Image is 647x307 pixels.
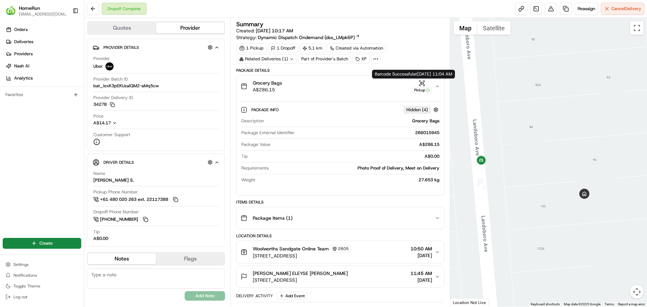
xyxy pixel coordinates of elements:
[3,36,84,47] a: Deliveries
[601,3,644,15] button: CancelDelivery
[14,27,28,33] span: Orders
[13,294,27,300] span: Log out
[630,21,644,35] button: Toggle fullscreen view
[88,253,156,264] button: Notes
[3,89,81,100] div: Favorites
[93,157,219,168] button: Driver Details
[241,177,255,183] span: Weight
[3,238,81,249] button: Create
[3,49,84,59] a: Providers
[93,132,130,138] span: Customer Support
[103,160,134,165] span: Driver Details
[13,273,37,278] span: Notifications
[410,252,432,259] span: [DATE]
[156,23,224,33] button: Provider
[14,51,33,57] span: Providers
[575,3,598,15] button: Reassign
[253,252,351,259] span: [STREET_ADDRESS]
[452,298,474,307] img: Google
[253,80,282,86] span: Grocery Bags
[3,260,81,269] button: Settings
[271,165,439,171] div: Photo Proof of Delivery, Meet on Delivery
[450,298,489,307] div: Location Not Live
[93,216,149,223] a: [PHONE_NUMBER]
[105,62,114,70] img: uber-new-logo.jpeg
[352,54,370,64] div: XP
[64,98,108,104] span: API Documentation
[23,64,111,71] div: Start new chat
[14,75,33,81] span: Analytics
[241,142,270,148] span: Package Value
[39,240,53,246] span: Create
[236,27,293,34] span: Created:
[93,189,138,195] span: Pickup Phone Number
[251,107,280,113] span: Package Info
[236,293,273,299] div: Delivery Activity
[236,43,267,53] div: 1 Pickup
[13,262,29,267] span: Settings
[100,196,168,203] span: +61 480 020 263 ext. 22117388
[630,285,644,299] button: Map camera controls
[115,66,123,74] button: Start new chat
[412,87,432,93] div: Pickup
[237,75,444,97] button: Grocery BagsA$286.15Pickup
[93,76,128,82] span: Provider Batch ID
[93,56,110,62] span: Provider
[67,114,82,119] span: Pylon
[236,34,360,41] div: Strategy:
[3,61,84,71] a: Nash AI
[93,42,219,53] button: Provider Details
[297,130,439,136] div: 266015945
[300,43,326,53] div: 5.1 km
[93,63,103,69] span: Uber
[3,24,84,35] a: Orders
[531,302,560,307] button: Keyboard shortcuts
[103,45,139,50] span: Provider Details
[241,118,264,124] span: Description
[13,283,40,289] span: Toggle Theme
[93,229,100,235] span: Tip
[477,179,485,186] div: 19
[253,277,348,283] span: [STREET_ADDRESS]
[267,118,439,124] div: Grocery Bags
[93,120,111,126] span: A$14.17
[93,113,103,119] span: Price
[236,233,444,239] div: Location Details
[100,216,138,222] span: [PHONE_NUMBER]
[273,142,439,148] div: A$286.15
[5,5,16,16] img: HomeRun
[258,34,355,41] span: Dynamic Dispatch Ondemand (dss_LMpk6P)
[241,130,295,136] span: Package External Identifier
[93,171,105,177] span: Name
[253,86,282,93] span: A$286.15
[268,43,298,53] div: 1 Dropoff
[454,21,477,35] button: Show street map
[412,80,432,93] button: Pickup
[4,95,54,107] a: 📗Knowledge Base
[253,215,292,221] span: Package Items ( 1 )
[236,21,264,27] h3: Summary
[93,209,139,215] span: Dropoff Phone Number
[3,292,81,302] button: Log out
[88,23,156,33] button: Quotes
[3,271,81,280] button: Notifications
[93,101,115,108] button: 3427B
[605,302,614,306] a: Terms (opens in new tab)
[156,253,224,264] button: Flags
[327,43,386,53] a: Created via Automation
[14,63,29,69] span: Nash AI
[7,7,20,20] img: Nash
[236,68,444,73] div: Package Details
[48,114,82,119] a: Powered byPylon
[236,199,444,205] div: Items Details
[410,245,432,252] span: 10:50 AM
[403,105,440,114] button: Hidden (4)
[23,71,85,76] div: We're available if you need us!
[256,28,293,34] span: [DATE] 10:17 AM
[19,5,40,11] button: HomeRun
[237,207,444,229] button: Package Items (1)
[237,266,444,287] button: [PERSON_NAME] ELEYSE [PERSON_NAME][STREET_ADDRESS]11:45 AM[DATE]
[93,120,153,126] button: A$14.17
